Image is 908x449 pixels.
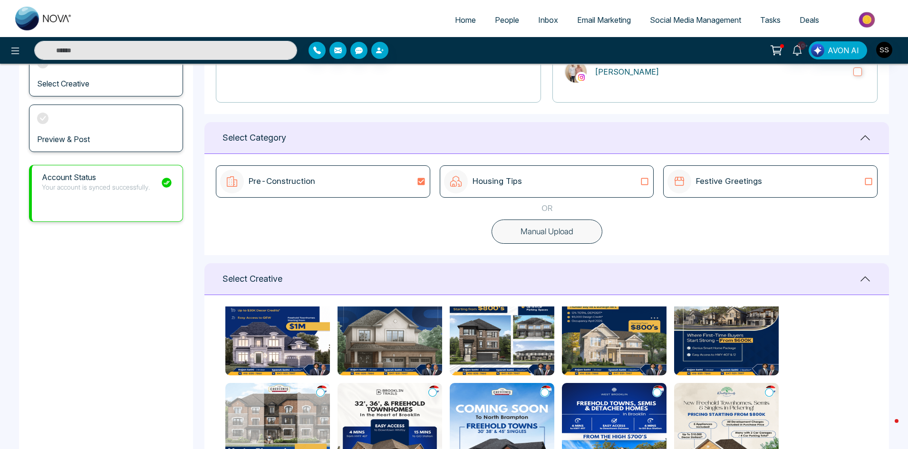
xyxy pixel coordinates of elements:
[37,135,90,144] h3: Preview & Post
[42,173,150,182] h1: Account Status
[853,67,862,76] input: instagramRajan Sethi[PERSON_NAME]
[541,202,552,215] p: OR
[876,417,898,439] iframe: Intercom live chat
[15,7,72,30] img: Nova CRM Logo
[696,175,762,188] p: Festive Greetings
[450,268,554,375] img: Seaton Winding Woods, a beautiful collection of Freehold Towns, Semis, and Detached Homes in Pick...
[222,133,286,143] h1: Select Category
[595,66,846,77] p: [PERSON_NAME]
[495,15,519,25] span: People
[800,15,819,25] span: Deals
[674,268,779,375] img: Brooklin Vue s in North Whitby (21).png
[338,268,442,375] img: Step into Orchard South (27).png
[455,15,476,25] span: Home
[473,175,522,188] p: Housing Tips
[444,170,468,193] img: icon
[485,11,529,29] a: People
[828,45,859,56] span: AVON AI
[565,61,587,83] img: Rajan Sethi
[222,274,282,284] h1: Select Creative
[538,15,558,25] span: Inbox
[249,175,315,188] p: Pre-Construction
[42,182,150,192] p: Your account is synced successfully.
[492,220,602,244] button: Manual Upload
[568,11,640,29] a: Email Marketing
[562,268,667,375] img: Westwind Shores (27).png
[811,44,824,57] img: Lead Flow
[790,11,829,29] a: Deals
[640,11,751,29] a: Social Media Management
[786,41,809,58] a: 10+
[220,170,244,193] img: icon
[667,170,691,193] img: icon
[529,11,568,29] a: Inbox
[225,268,330,375] img: Trafalgar Highlands (28).png
[751,11,790,29] a: Tasks
[577,15,631,25] span: Email Marketing
[650,15,741,25] span: Social Media Management
[876,42,892,58] img: User Avatar
[833,9,902,30] img: Market-place.gif
[760,15,781,25] span: Tasks
[809,41,867,59] button: AVON AI
[797,41,806,50] span: 10+
[37,79,89,88] h3: Select Creative
[445,11,485,29] a: Home
[577,73,586,82] img: instagram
